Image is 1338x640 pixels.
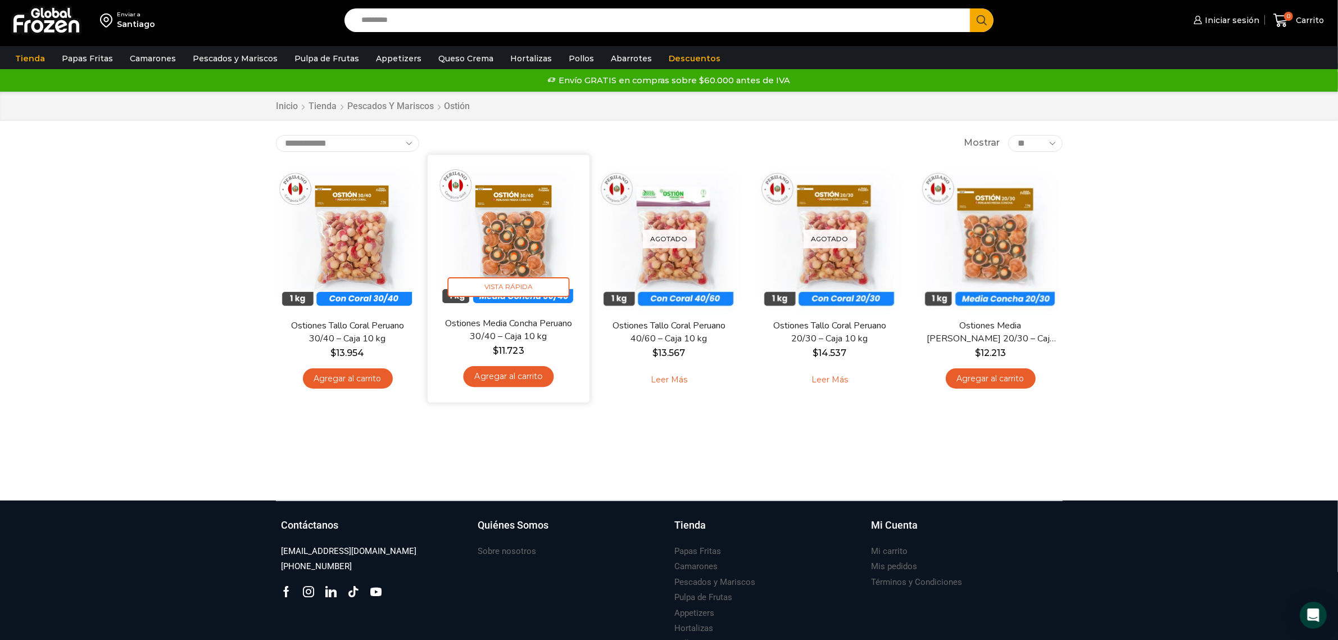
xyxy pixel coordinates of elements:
[653,348,686,358] bdi: 13.567
[445,101,470,111] h1: Ostión
[56,48,119,69] a: Papas Fritas
[505,48,557,69] a: Hortalizas
[282,561,352,573] h3: [PHONE_NUMBER]
[604,319,733,345] a: Ostiones Tallo Coral Peruano 40/60 – Caja 10 kg
[1191,9,1259,31] a: Iniciar sesión
[872,544,908,559] a: Mi carrito
[813,348,819,358] span: $
[276,135,419,152] select: Pedido de la tienda
[1271,7,1327,34] a: 0 Carrito
[675,518,860,544] a: Tienda
[675,559,718,574] a: Camarones
[675,561,718,573] h3: Camarones
[946,368,1036,389] a: Agregar al carrito: “Ostiones Media Concha Peruano 20/30 - Caja 10 kg”
[282,518,467,544] a: Contáctanos
[675,590,733,605] a: Pulpa de Frutas
[309,100,338,113] a: Tienda
[347,100,435,113] a: Pescados y Mariscos
[653,348,659,358] span: $
[970,8,994,32] button: Search button
[478,518,664,544] a: Quiénes Somos
[633,368,705,392] a: Leé más sobre “Ostiones Tallo Coral Peruano 40/60 - Caja 10 kg”
[10,48,51,69] a: Tienda
[872,561,918,573] h3: Mis pedidos
[276,100,299,113] a: Inicio
[1293,15,1324,26] span: Carrito
[675,546,722,557] h3: Papas Fritas
[975,348,1006,358] bdi: 12.213
[282,518,339,533] h3: Contáctanos
[124,48,182,69] a: Camarones
[187,48,283,69] a: Pescados y Mariscos
[964,137,1000,150] span: Mostrar
[331,348,365,358] bdi: 13.954
[643,229,696,248] p: Agotado
[794,368,865,392] a: Leé más sobre “Ostiones Tallo Coral Peruano 20/30 - Caja 10 kg”
[675,576,756,588] h3: Pescados y Mariscos
[872,576,963,588] h3: Términos y Condiciones
[331,348,337,358] span: $
[117,11,155,19] div: Enviar a
[1284,12,1293,21] span: 0
[478,518,549,533] h3: Quiénes Somos
[675,544,722,559] a: Papas Fritas
[478,544,537,559] a: Sobre nosotros
[282,546,417,557] h3: [EMAIL_ADDRESS][DOMAIN_NAME]
[478,546,537,557] h3: Sobre nosotros
[675,592,733,603] h3: Pulpa de Frutas
[675,607,715,619] h3: Appetizers
[463,366,554,387] a: Agregar al carrito: “Ostiones Media Concha Peruano 30/40 - Caja 10 kg”
[493,345,524,355] bdi: 11.723
[675,575,756,590] a: Pescados y Mariscos
[872,546,908,557] h3: Mi carrito
[872,559,918,574] a: Mis pedidos
[675,623,714,634] h3: Hortalizas
[276,100,470,113] nav: Breadcrumb
[443,317,573,343] a: Ostiones Media Concha Peruano 30/40 – Caja 10 kg
[872,518,1057,544] a: Mi Cuenta
[1202,15,1259,26] span: Iniciar sesión
[872,518,918,533] h3: Mi Cuenta
[605,48,657,69] a: Abarrotes
[117,19,155,30] div: Santiago
[433,48,499,69] a: Queso Crema
[100,11,117,30] img: address-field-icon.svg
[283,319,412,345] a: Ostiones Tallo Coral Peruano 30/40 – Caja 10 kg
[493,345,498,355] span: $
[975,348,981,358] span: $
[663,48,726,69] a: Descuentos
[872,575,963,590] a: Términos y Condiciones
[447,277,569,297] span: Vista Rápida
[563,48,600,69] a: Pollos
[804,229,856,248] p: Agotado
[675,518,706,533] h3: Tienda
[282,559,352,574] a: [PHONE_NUMBER]
[282,544,417,559] a: [EMAIL_ADDRESS][DOMAIN_NAME]
[813,348,847,358] bdi: 14.537
[303,368,393,389] a: Agregar al carrito: “Ostiones Tallo Coral Peruano 30/40 - Caja 10 kg”
[1300,602,1327,629] div: Open Intercom Messenger
[765,319,894,345] a: Ostiones Tallo Coral Peruano 20/30 – Caja 10 kg
[675,606,715,621] a: Appetizers
[289,48,365,69] a: Pulpa de Frutas
[370,48,427,69] a: Appetizers
[675,621,714,636] a: Hortalizas
[926,319,1055,345] a: Ostiones Media [PERSON_NAME] 20/30 – Caja 10 kg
